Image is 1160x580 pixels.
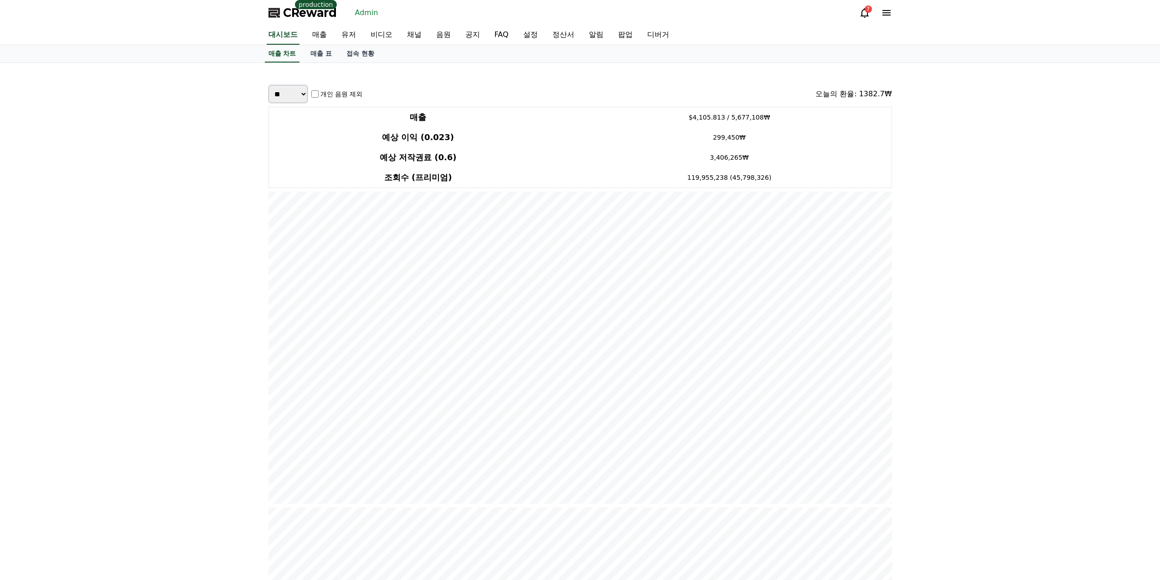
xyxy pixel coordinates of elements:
[567,147,892,167] td: 3,406,265₩
[305,26,334,45] a: 매출
[118,289,175,312] a: Settings
[865,5,872,13] div: 7
[545,26,582,45] a: 정산서
[3,289,60,312] a: Home
[339,45,382,63] a: 접속 현황
[640,26,676,45] a: 디버거
[611,26,640,45] a: 팝업
[303,45,339,63] a: 매출 표
[76,303,103,311] span: Messages
[283,5,337,20] span: CReward
[487,26,516,45] a: FAQ
[23,303,39,310] span: Home
[567,127,892,147] td: 299,450₩
[400,26,429,45] a: 채널
[273,111,564,124] h4: 매출
[267,26,299,45] a: 대시보드
[582,26,611,45] a: 알림
[268,5,337,20] a: CReward
[458,26,487,45] a: 공지
[351,5,382,20] a: Admin
[516,26,545,45] a: 설정
[859,7,870,18] a: 7
[273,131,564,144] h4: 예상 이익 (0.023)
[60,289,118,312] a: Messages
[273,171,564,184] h4: 조회수 (프리미엄)
[273,151,564,164] h4: 예상 저작권료 (0.6)
[567,107,892,128] td: $4,105.813 / 5,677,108₩
[334,26,363,45] a: 유저
[265,45,300,63] a: 매출 차트
[429,26,458,45] a: 음원
[567,167,892,188] td: 119,955,238 (45,798,326)
[363,26,400,45] a: 비디오
[135,303,157,310] span: Settings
